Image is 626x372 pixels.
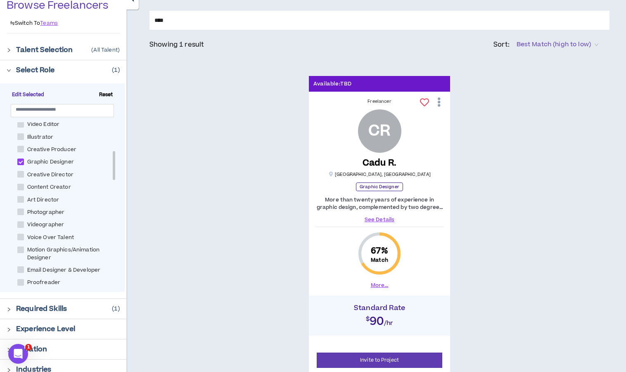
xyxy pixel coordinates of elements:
p: ( All Talent ) [91,47,120,53]
span: right [7,48,11,52]
span: right [7,327,11,332]
span: swap [10,21,15,26]
span: Creative Producer [24,146,80,154]
span: 67 % [371,245,388,257]
iframe: Intercom live chat [8,344,28,364]
p: Switch To [10,20,40,26]
h5: Cadu R. [363,158,396,168]
p: [GEOGRAPHIC_DATA] , [GEOGRAPHIC_DATA] [328,171,431,178]
span: right [7,307,11,312]
span: Reset [96,91,116,99]
p: Talent Selection [16,45,73,55]
span: 1 [25,344,32,351]
span: Photographer [24,209,68,216]
span: Motion Graphics/Animation Designer [24,246,122,262]
span: Email Designer & Developer [24,266,104,274]
h2: $90 [313,312,446,327]
p: Location [16,344,47,354]
span: Edit Selected [9,91,48,99]
span: /hr [384,319,394,328]
a: Teams [40,20,58,26]
p: Sort: [493,40,510,50]
button: Invite to Project [317,353,442,368]
p: Experience Level [16,324,75,334]
span: Best Match (high to low) [517,38,598,51]
p: Required Skills [16,304,67,314]
span: Videographer [24,221,68,229]
span: right [7,68,11,73]
span: Video Editor [24,121,63,128]
span: Illustrator [24,133,57,141]
span: Graphic Designer [24,158,77,166]
small: Match [371,257,388,263]
a: See Details [315,216,443,223]
div: Freelancer [315,98,443,105]
p: More than twenty years of experience in graphic design, complemented by two degrees in fine arts ... [315,196,443,211]
p: Select Role [16,65,55,75]
p: Showing 1 result [149,40,204,50]
button: More... [371,282,389,289]
span: Content Creator [24,183,74,191]
p: Available: TBD [313,80,352,88]
span: Creative Director [24,171,77,179]
p: ( 1 ) [112,304,120,313]
div: Cadu R. [358,109,401,153]
p: Graphic Designer [356,182,403,191]
span: Proofreader [24,279,64,287]
span: right [7,348,11,352]
h4: Standard Rate [313,304,446,312]
span: Voice Over Talent [24,234,77,242]
span: Art Director [24,196,63,204]
p: ( 1 ) [112,66,120,75]
div: CR [368,124,390,138]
